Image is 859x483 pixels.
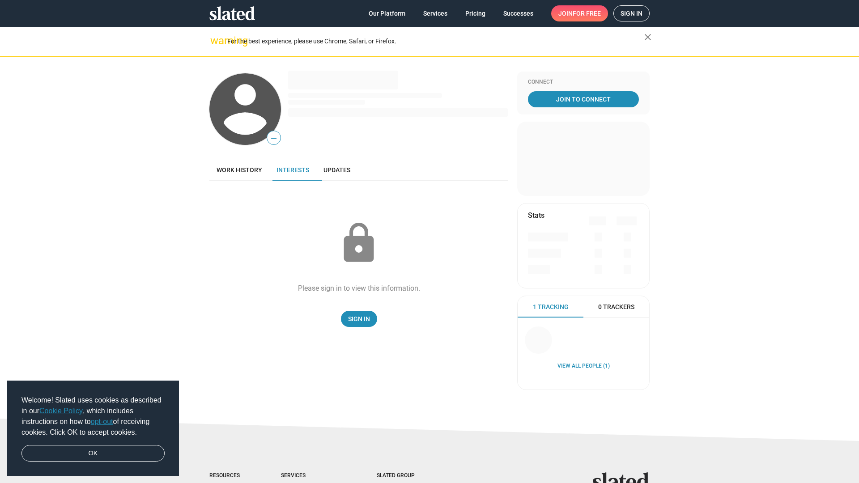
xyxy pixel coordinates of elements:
mat-icon: warning [210,35,221,46]
a: opt-out [91,418,113,425]
div: Resources [209,472,245,479]
span: Join [558,5,601,21]
span: Sign in [621,6,642,21]
span: Successes [503,5,533,21]
a: Our Platform [361,5,412,21]
span: Welcome! Slated uses cookies as described in our , which includes instructions on how to of recei... [21,395,165,438]
span: Join To Connect [530,91,637,107]
mat-card-title: Stats [528,211,544,220]
a: View all People (1) [557,363,610,370]
span: 1 Tracking [533,303,569,311]
div: For the best experience, please use Chrome, Safari, or Firefox. [227,35,644,47]
span: for free [573,5,601,21]
span: — [267,132,281,144]
a: Pricing [458,5,493,21]
div: Please sign in to view this information. [298,284,420,293]
a: dismiss cookie message [21,445,165,462]
span: Pricing [465,5,485,21]
a: Joinfor free [551,5,608,21]
div: Connect [528,79,639,86]
a: Cookie Policy [39,407,83,415]
a: Join To Connect [528,91,639,107]
span: Our Platform [369,5,405,21]
div: Services [281,472,341,479]
span: 0 Trackers [598,303,634,311]
div: cookieconsent [7,381,179,476]
span: Interests [276,166,309,174]
a: Successes [496,5,540,21]
a: Sign In [341,311,377,327]
div: Slated Group [377,472,438,479]
a: Services [416,5,455,21]
span: Sign In [348,311,370,327]
a: Updates [316,159,357,181]
mat-icon: close [642,32,653,42]
span: Services [423,5,447,21]
mat-icon: lock [336,221,381,266]
a: Work history [209,159,269,181]
a: Interests [269,159,316,181]
span: Work history [217,166,262,174]
span: Updates [323,166,350,174]
a: Sign in [613,5,650,21]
